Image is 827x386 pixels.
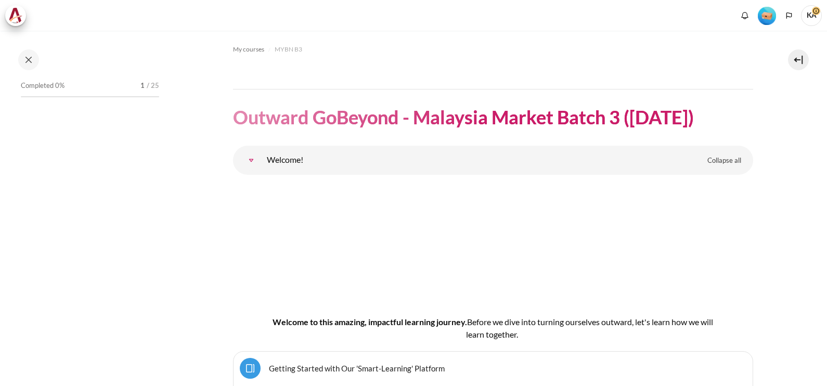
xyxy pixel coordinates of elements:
[801,5,822,26] span: KA
[140,81,145,91] span: 1
[707,156,741,166] span: Collapse all
[754,6,780,25] a: Level #1
[737,8,753,23] div: Show notification window with no new notifications
[758,7,776,25] img: Level #1
[8,8,23,23] img: Architeck
[467,317,472,327] span: B
[233,45,264,54] span: My courses
[758,6,776,25] div: Level #1
[21,79,159,108] a: Completed 0% 1 / 25
[781,8,797,23] button: Languages
[266,316,720,341] h4: Welcome to this amazing, impactful learning journey.
[5,5,31,26] a: Architeck Architeck
[233,43,264,56] a: My courses
[147,81,159,91] span: / 25
[466,317,713,339] span: efore we dive into turning ourselves outward, let's learn how we will learn together.
[275,45,302,54] span: MYBN B3
[275,43,302,56] a: MYBN B3
[233,105,694,130] h1: Outward GoBeyond - Malaysia Market Batch 3 ([DATE])
[700,152,749,170] a: Collapse all
[241,150,262,171] a: Welcome!
[801,5,822,26] a: User menu
[233,41,753,58] nav: Navigation bar
[21,81,64,91] span: Completed 0%
[269,363,445,373] a: Getting Started with Our 'Smart-Learning' Platform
